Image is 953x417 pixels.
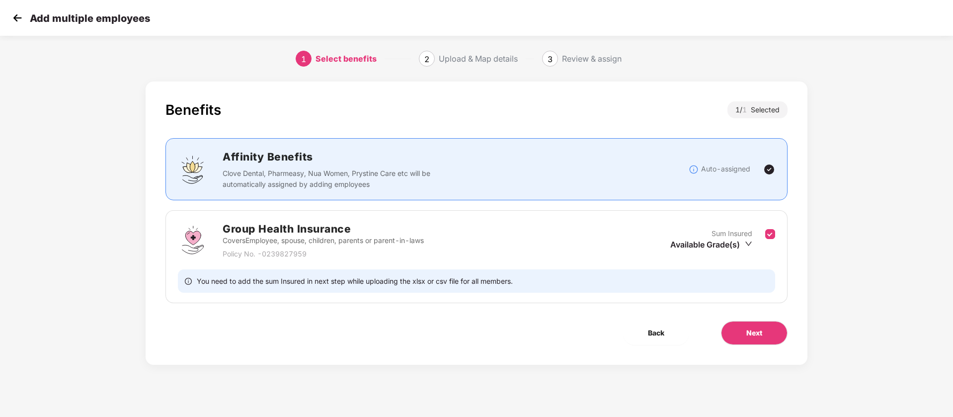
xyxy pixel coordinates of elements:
[185,276,192,286] span: info-circle
[424,54,429,64] span: 2
[689,165,699,174] img: svg+xml;base64,PHN2ZyBpZD0iSW5mb18tXzMyeDMyIiBkYXRhLW5hbWU9IkluZm8gLSAzMngzMiIgeG1sbnM9Imh0dHA6Ly...
[165,101,221,118] div: Benefits
[548,54,553,64] span: 3
[562,51,622,67] div: Review & assign
[712,228,752,239] p: Sum Insured
[197,276,513,286] span: You need to add the sum Insured in next step while uploading the xlsx or csv file for all members.
[701,164,750,174] p: Auto-assigned
[178,155,208,184] img: svg+xml;base64,PHN2ZyBpZD0iQWZmaW5pdHlfQmVuZWZpdHMiIGRhdGEtbmFtZT0iQWZmaW5pdHkgQmVuZWZpdHMiIHhtbG...
[223,149,579,165] h2: Affinity Benefits
[763,164,775,175] img: svg+xml;base64,PHN2ZyBpZD0iVGljay0yNHgyNCIgeG1sbnM9Imh0dHA6Ly93d3cudzMub3JnLzIwMDAvc3ZnIiB3aWR0aD...
[223,221,424,237] h2: Group Health Insurance
[670,239,752,250] div: Available Grade(s)
[727,101,788,118] div: 1 / Selected
[301,54,306,64] span: 1
[439,51,518,67] div: Upload & Map details
[223,249,424,259] p: Policy No. - 0239827959
[223,168,437,190] p: Clove Dental, Pharmeasy, Nua Women, Prystine Care etc will be automatically assigned by adding em...
[10,10,25,25] img: svg+xml;base64,PHN2ZyB4bWxucz0iaHR0cDovL3d3dy53My5vcmcvMjAwMC9zdmciIHdpZHRoPSIzMCIgaGVpZ2h0PSIzMC...
[316,51,377,67] div: Select benefits
[746,328,762,338] span: Next
[742,105,751,114] span: 1
[721,321,788,345] button: Next
[745,240,752,248] span: down
[178,225,208,255] img: svg+xml;base64,PHN2ZyBpZD0iR3JvdXBfSGVhbHRoX0luc3VyYW5jZSIgZGF0YS1uYW1lPSJHcm91cCBIZWFsdGggSW5zdX...
[648,328,664,338] span: Back
[223,235,424,246] p: Covers Employee, spouse, children, parents or parent-in-laws
[30,12,150,24] p: Add multiple employees
[623,321,689,345] button: Back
